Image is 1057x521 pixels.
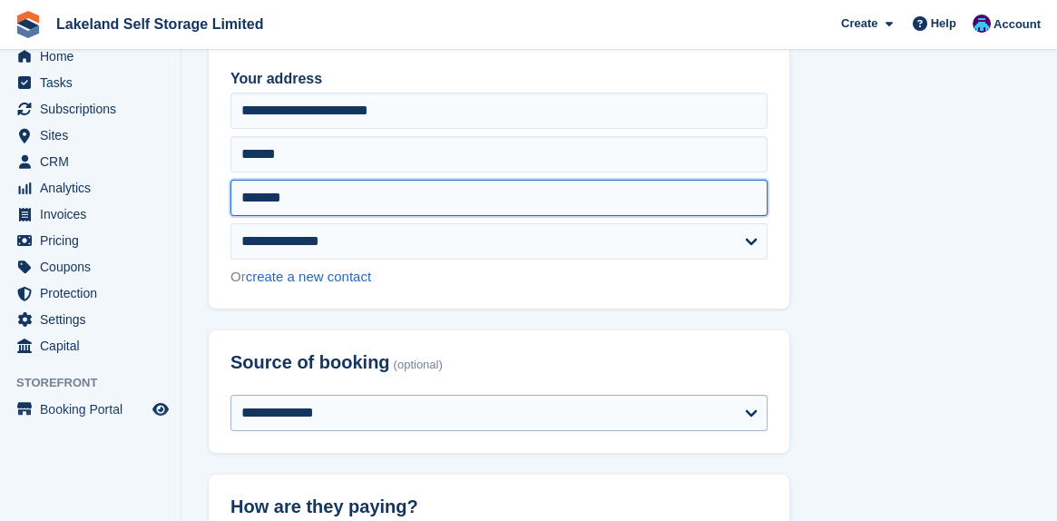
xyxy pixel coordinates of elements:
[40,397,149,422] span: Booking Portal
[40,70,149,95] span: Tasks
[40,254,149,280] span: Coupons
[9,254,171,280] a: menu
[993,15,1041,34] span: Account
[40,175,149,201] span: Analytics
[9,280,171,306] a: menu
[9,333,171,359] a: menu
[9,44,171,69] a: menu
[40,123,149,148] span: Sites
[230,68,768,90] label: Your address
[9,397,171,422] a: menu
[9,307,171,332] a: menu
[40,44,149,69] span: Home
[841,15,877,33] span: Create
[9,202,171,227] a: menu
[931,15,956,33] span: Help
[973,15,991,33] img: David Dickson
[230,352,390,373] span: Source of booking
[9,96,171,122] a: menu
[40,307,149,332] span: Settings
[9,70,171,95] a: menu
[40,149,149,174] span: CRM
[49,9,271,39] a: Lakeland Self Storage Limited
[230,267,768,288] div: Or
[9,149,171,174] a: menu
[9,123,171,148] a: menu
[230,496,768,517] h2: How are they paying?
[150,398,171,420] a: Preview store
[40,333,149,359] span: Capital
[9,228,171,253] a: menu
[40,228,149,253] span: Pricing
[40,96,149,122] span: Subscriptions
[40,280,149,306] span: Protection
[246,269,371,284] a: create a new contact
[394,359,443,372] span: (optional)
[16,374,181,392] span: Storefront
[9,175,171,201] a: menu
[15,11,42,38] img: stora-icon-8386f47178a22dfd0bd8f6a31ec36ba5ce8667c1dd55bd0f319d3a0aa187defe.svg
[40,202,149,227] span: Invoices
